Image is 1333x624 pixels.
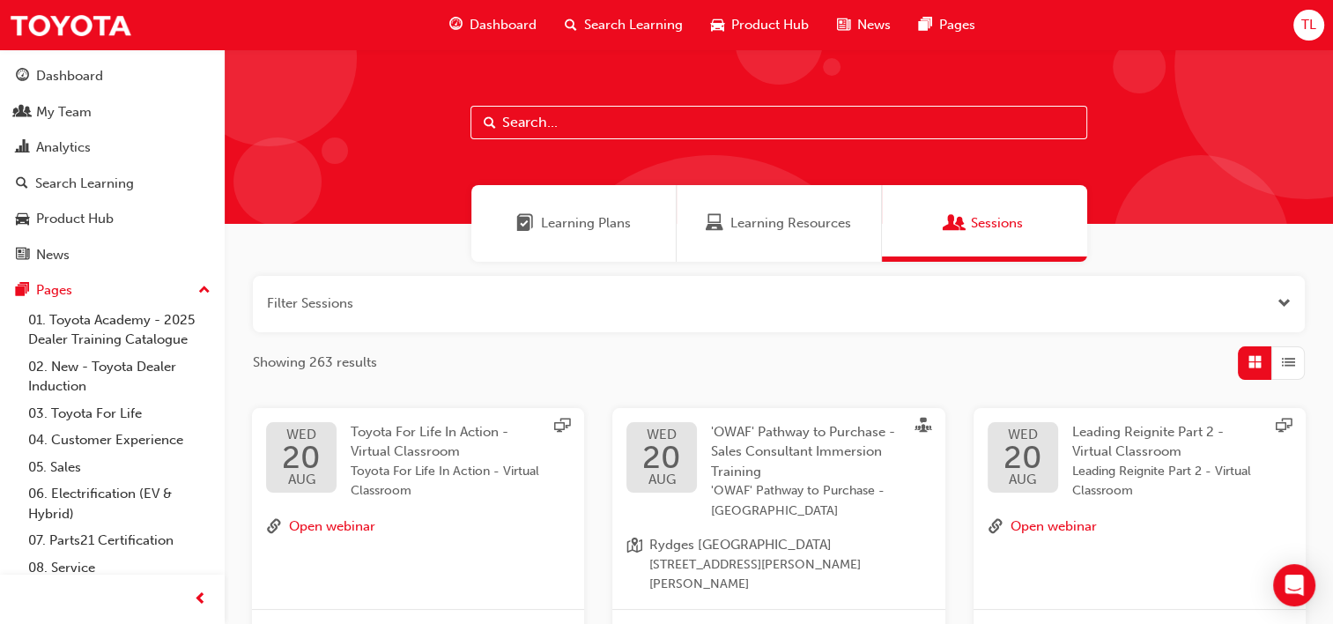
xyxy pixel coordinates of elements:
[1248,353,1262,373] span: Grid
[484,113,496,133] span: Search
[7,203,218,235] a: Product Hub
[16,176,28,192] span: search-icon
[266,422,570,501] a: WED20AUGToyota For Life In Action - Virtual ClassroomToyota For Life In Action - Virtual Classroom
[919,14,932,36] span: pages-icon
[554,418,570,437] span: sessionType_ONLINE_URL-icon
[1301,15,1316,35] span: TL
[7,56,218,274] button: DashboardMy TeamAnalyticsSearch LearningProduct HubNews
[21,353,218,400] a: 02. New - Toyota Dealer Induction
[253,353,377,373] span: Showing 263 results
[988,516,1003,539] span: link-icon
[988,422,1292,501] a: WED20AUGLeading Reignite Part 2 - Virtual ClassroomLeading Reignite Part 2 - Virtual Classroom
[194,589,207,611] span: prev-icon
[21,554,218,582] a: 08. Service
[471,185,677,262] a: Learning PlansLearning Plans
[626,422,930,522] a: WED20AUG'OWAF' Pathway to Purchase - Sales Consultant Immersion Training'OWAF' Pathway to Purchas...
[946,213,964,234] span: Sessions
[971,213,1023,234] span: Sessions
[711,14,724,36] span: car-icon
[1273,564,1315,606] div: Open Intercom Messenger
[551,7,697,43] a: search-iconSearch Learning
[21,307,218,353] a: 01. Toyota Academy - 2025 Dealer Training Catalogue
[7,131,218,164] a: Analytics
[677,185,882,262] a: Learning ResourcesLearning Resources
[7,96,218,129] a: My Team
[449,14,463,36] span: guage-icon
[35,174,134,194] div: Search Learning
[470,106,1087,139] input: Search...
[21,527,218,554] a: 07. Parts21 Certification
[584,15,683,35] span: Search Learning
[1293,10,1324,41] button: TL
[939,15,975,35] span: Pages
[1072,462,1263,501] span: Leading Reignite Part 2 - Virtual Classroom
[697,7,823,43] a: car-iconProduct Hub
[9,5,132,45] img: Trak
[36,280,72,301] div: Pages
[16,140,29,156] span: chart-icon
[16,283,29,299] span: pages-icon
[882,185,1087,262] a: SessionsSessions
[16,212,29,227] span: car-icon
[7,274,218,307] button: Pages
[16,69,29,85] span: guage-icon
[289,516,375,539] button: Open webinar
[711,481,902,521] span: 'OWAF' Pathway to Purchase - [GEOGRAPHIC_DATA]
[36,137,91,158] div: Analytics
[282,442,321,473] span: 20
[21,454,218,481] a: 05. Sales
[36,209,114,229] div: Product Hub
[36,66,103,86] div: Dashboard
[198,279,211,302] span: up-icon
[905,7,989,43] a: pages-iconPages
[282,428,321,442] span: WED
[541,213,631,234] span: Learning Plans
[837,14,850,36] span: news-icon
[823,7,905,43] a: news-iconNews
[857,15,891,35] span: News
[435,7,551,43] a: guage-iconDashboard
[731,15,809,35] span: Product Hub
[516,213,534,234] span: Learning Plans
[565,14,577,36] span: search-icon
[706,213,723,234] span: Learning Resources
[21,400,218,427] a: 03. Toyota For Life
[649,535,930,555] span: Rydges [GEOGRAPHIC_DATA]
[1003,428,1042,442] span: WED
[642,428,681,442] span: WED
[1003,442,1042,473] span: 20
[711,424,895,479] span: 'OWAF' Pathway to Purchase - Sales Consultant Immersion Training
[7,60,218,93] a: Dashboard
[642,442,681,473] span: 20
[1003,473,1042,487] span: AUG
[36,102,92,123] div: My Team
[626,535,642,595] span: location-icon
[626,535,930,595] a: location-iconRydges [GEOGRAPHIC_DATA][STREET_ADDRESS][PERSON_NAME][PERSON_NAME]
[1277,293,1291,314] button: Open the filter
[21,480,218,527] a: 06. Electrification (EV & Hybrid)
[642,473,681,487] span: AUG
[7,239,218,271] a: News
[649,555,930,595] span: [STREET_ADDRESS][PERSON_NAME][PERSON_NAME]
[351,462,542,501] span: Toyota For Life In Action - Virtual Classroom
[36,245,70,265] div: News
[730,213,851,234] span: Learning Resources
[1072,424,1224,460] span: Leading Reignite Part 2 - Virtual Classroom
[16,248,29,264] span: news-icon
[1276,418,1292,437] span: sessionType_ONLINE_URL-icon
[282,473,321,487] span: AUG
[21,427,218,454] a: 04. Customer Experience
[16,105,29,121] span: people-icon
[470,15,537,35] span: Dashboard
[1282,353,1295,373] span: List
[915,418,931,437] span: sessionType_FACE_TO_FACE-icon
[7,167,218,200] a: Search Learning
[351,424,508,460] span: Toyota For Life In Action - Virtual Classroom
[266,516,282,539] span: link-icon
[1011,516,1097,539] button: Open webinar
